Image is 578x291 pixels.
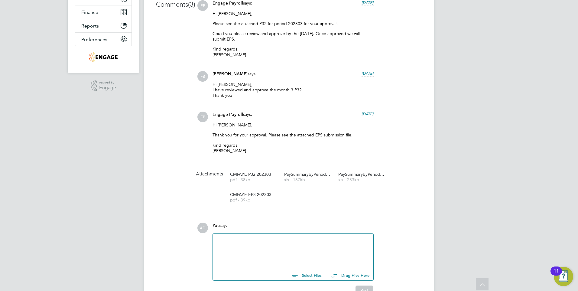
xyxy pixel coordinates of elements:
button: Open Resource Center, 11 new notifications [554,267,573,286]
button: Preferences [75,33,132,46]
span: Preferences [81,37,107,42]
h5: Attachments [196,171,223,177]
a: PaySummarybyPeriodRange_PAYE_WK10-13xls - 187kb [284,172,333,182]
span: xls - 187kb [284,178,333,182]
span: Finance [81,9,98,15]
p: Hi [PERSON_NAME], [213,122,374,128]
a: Powered byEngage [91,80,116,92]
span: EP [197,112,208,122]
span: PaySummarybyPeriodRange_PAYE_WK10-13 [284,172,333,177]
div: 11 [554,271,559,279]
a: CMPAYE EPS 202303pdf - 39kb [230,192,278,202]
span: Engage Payroll [213,1,243,6]
a: CMPAYE P32 202303pdf - 38kb [230,172,278,182]
span: PaySummarybyPeriodRange_WRA_WK10-13 [338,172,387,177]
span: Powered by [99,80,116,85]
span: CMPAYE EPS 202303 [230,192,278,197]
a: Go to home page [75,52,132,62]
span: AD [197,223,208,233]
span: [DATE] [362,71,374,76]
p: Could you please review and approve by the [DATE]. Once approved we will submit EPS. [213,31,374,42]
span: Engage [99,85,116,90]
span: [DATE] [362,111,374,116]
p: Kind regards, [PERSON_NAME] [213,46,374,57]
span: You [213,223,220,228]
p: Please see the attached P32 for period 202303 for your approval. [213,21,374,26]
p: Thank you for your approval. Please see the attached EPS submission file. [213,132,374,138]
button: Reports [75,19,132,32]
img: carmichael-logo-retina.png [89,52,117,62]
p: Hi [PERSON_NAME], [213,11,374,16]
span: Reports [81,23,99,29]
div: says: [213,112,374,122]
span: EP [197,0,208,11]
p: Kind regards, [PERSON_NAME] [213,142,374,153]
span: Engage Payroll [213,112,243,117]
span: (3) [188,0,195,8]
span: xls - 233kb [338,178,387,182]
button: Drag Files Here [326,269,370,282]
a: PaySummarybyPeriodRange_WRA_WK10-13xls - 233kb [338,172,387,182]
span: CMPAYE P32 202303 [230,172,278,177]
span: [PERSON_NAME] [213,71,248,77]
div: says: [213,71,374,82]
h3: Comments [156,0,195,9]
span: FB [197,71,208,82]
span: pdf - 39kb [230,198,278,202]
div: say: [213,223,374,233]
span: pdf - 38kb [230,178,278,182]
button: Finance [75,5,132,19]
div: says: [213,0,374,11]
p: Hi [PERSON_NAME], I have reviewed and approve the month 3 P32 Thank you [213,82,374,98]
